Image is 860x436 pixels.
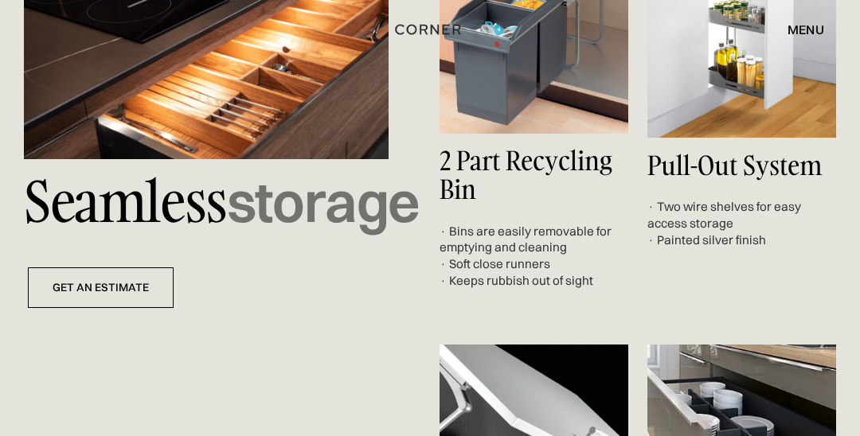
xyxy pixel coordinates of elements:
[28,267,174,308] a: get an estimate
[397,19,463,40] a: home
[647,199,836,248] div: · Two wire shelves for easy access storage · Painted silver finish
[647,151,836,180] h4: Pull-Out System
[440,146,628,203] h4: 2 Part Recycling Bin
[788,23,824,36] div: menu
[440,224,628,290] div: · Bins are easily removable for emptying and cleaning · Soft close runners · Keeps rubbish out of...
[227,167,420,236] span: storage
[24,159,389,244] p: Seamless
[772,16,824,43] div: menu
